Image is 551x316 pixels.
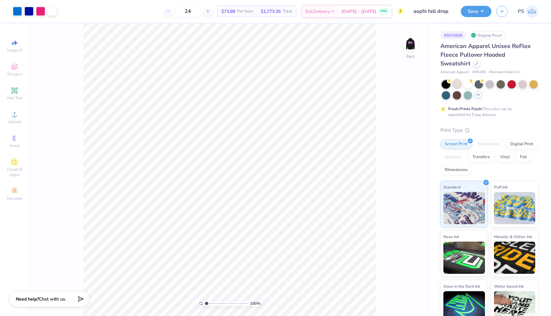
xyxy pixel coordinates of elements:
span: $1,773.36 [261,8,281,15]
div: Back [406,53,415,59]
span: Neon Ink [443,233,459,240]
span: American Apparel Unisex ReFlex Fleece Pullover Hooded Sweatshirt [440,42,531,67]
a: PS [518,5,538,18]
span: Glow in the Dark Ink [443,283,480,290]
span: Add Text [7,95,22,101]
span: [DATE] - [DATE] [342,8,376,15]
div: Digital Print [506,139,537,149]
span: Greek [10,143,20,148]
div: Transfers [468,152,494,162]
div: Print Type [440,127,538,134]
span: Clipart & logos [3,167,26,177]
span: Water based Ink [494,283,524,290]
strong: Need help? [16,296,39,302]
span: FREE [380,9,387,14]
img: Puff Ink [494,192,536,224]
span: Chat with us. [39,296,66,302]
span: Est. Delivery [305,8,330,15]
input: Untitled Design [409,5,456,18]
img: Standard [443,192,485,224]
span: Decorate [7,196,22,201]
div: Screen Print [440,139,472,149]
div: Rhinestones [440,165,472,175]
span: # RF498 [472,70,486,75]
span: Total [283,8,292,15]
input: – – [175,5,200,17]
span: Metallic & Glitter Ink [494,233,532,240]
span: PS [518,8,524,15]
div: Foil [516,152,531,162]
strong: Fresh Prints Flash: [448,106,482,111]
span: Designs [7,72,22,77]
div: # 507650B [440,31,466,39]
span: Standard [443,184,460,190]
div: Original Proof [469,31,505,39]
img: Metallic & Glitter Ink [494,242,536,274]
button: Save [461,6,491,17]
span: Minimum Order: 24 + [489,70,521,75]
span: Per Item [237,8,253,15]
img: Paige Sirlin [526,5,538,18]
span: American Apparel [440,70,469,75]
span: Upload [8,119,21,124]
span: $73.89 [221,8,235,15]
span: Puff Ink [494,184,508,190]
div: Embroidery [474,139,504,149]
div: Applique [440,152,466,162]
span: 100 % [250,301,260,306]
img: Back [404,37,417,50]
div: Vinyl [496,152,514,162]
span: Image AI [7,48,22,53]
img: Neon Ink [443,242,485,274]
div: This color can be expedited for 5 day delivery. [448,106,527,118]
